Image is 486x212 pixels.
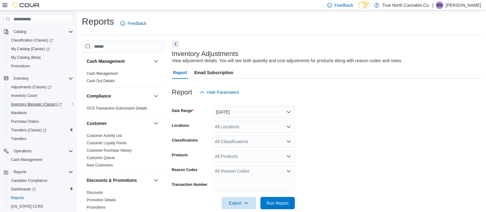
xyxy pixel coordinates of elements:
span: Manifests [11,110,27,115]
button: Transfers [6,134,76,143]
a: Feedback [118,17,149,30]
p: | [432,2,433,9]
span: Inventory Manager (Classic) [11,102,62,107]
button: Discounts & Promotions [87,177,151,183]
a: Dashboards [9,186,38,193]
span: Reports [14,170,26,174]
span: Inventory Manager (Classic) [9,101,73,108]
input: Dark Mode [358,2,371,8]
h3: Discounts & Promotions [87,177,137,183]
button: Discounts & Promotions [152,177,160,184]
button: Catalog [11,28,29,35]
span: Operations [11,147,73,155]
button: Next [172,40,179,48]
label: Classifications [172,138,198,143]
button: Catalog [1,27,76,36]
span: Dashboards [11,187,36,192]
a: Customer Queue [87,156,115,160]
button: Run Report [260,197,295,209]
h1: Reports [82,15,114,28]
button: Canadian Compliance [6,176,76,185]
div: Blaze Willett [436,2,443,9]
a: Cash Out Details [87,79,115,83]
button: Open list of options [286,139,291,144]
button: Reports [1,168,76,176]
a: Transfers (Classic) [9,126,49,134]
span: Cash Out Details [87,78,115,83]
button: My Catalog (Beta) [6,53,76,62]
span: Adjustments (Classic) [11,85,51,90]
button: Reports [6,194,76,202]
a: Promotions [9,62,32,70]
span: My Catalog (Beta) [9,54,73,61]
span: Promotion Details [87,198,116,202]
button: Open list of options [286,169,291,174]
span: Feedback [128,20,146,26]
span: Canadian Compliance [9,177,73,184]
a: Manifests [9,109,29,117]
span: Cash Management [9,156,73,163]
span: Promotions [9,62,73,70]
a: Inventory Manager (Classic) [6,100,76,109]
span: Promotions [87,205,105,210]
span: Customer Loyalty Points [87,141,127,146]
a: Customer Loyalty Points [87,141,127,145]
span: Transfers (Classic) [11,128,46,133]
span: Discounts [87,190,103,195]
button: Hide Parameters [197,86,242,98]
span: BW [437,2,442,9]
button: Compliance [87,93,151,99]
span: [US_STATE] CCRS [11,204,43,209]
h3: Inventory Adjustments [172,50,238,58]
span: Reports [11,168,73,176]
button: Customer [87,120,151,126]
a: Transfers (Classic) [6,126,76,134]
div: Cash Management [82,70,164,87]
button: [US_STATE] CCRS [6,202,76,211]
a: Customer Purchase History [87,148,132,153]
button: Open list of options [286,154,291,159]
label: Locations [172,123,189,128]
span: Report [173,66,187,79]
span: Customer Queue [87,155,115,160]
span: Export [225,197,252,209]
span: Catalog [14,29,26,34]
span: Operations [14,149,32,154]
p: [PERSON_NAME] [446,2,481,9]
button: Inventory [11,75,31,82]
button: [DATE] [212,106,295,118]
p: True North Cannabis Co. [382,2,430,9]
span: Customer Purchase History [87,148,132,153]
a: My Catalog (Beta) [9,54,43,61]
a: My Catalog (Classic) [6,45,76,53]
button: Inventory Count [6,91,76,100]
span: My Catalog (Beta) [11,55,41,60]
label: Products [172,153,188,158]
span: Manifests [9,109,73,117]
a: Customer Activity List [87,134,122,138]
label: Date Range [172,108,194,113]
a: Promotions [87,205,105,210]
span: Dashboards [9,186,73,193]
span: Inventory [11,75,73,82]
a: [US_STATE] CCRS [9,203,45,210]
span: Classification (Classic) [11,38,53,43]
span: Classification (Classic) [9,37,73,44]
div: Customer [82,132,164,171]
span: Feedback [334,2,353,8]
span: My Catalog (Classic) [11,46,50,51]
span: Cash Management [87,71,118,76]
span: Inventory Count [11,93,37,98]
label: Transaction Number [172,182,207,187]
a: Cash Management [9,156,45,163]
button: Cash Management [152,58,160,65]
button: Inventory [1,74,76,83]
span: Run Report [267,200,289,206]
a: Purchase Orders [9,118,41,125]
button: Operations [11,147,34,155]
button: Cash Management [87,58,151,64]
a: Dashboards [6,185,76,194]
h3: Cash Management [87,58,125,64]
